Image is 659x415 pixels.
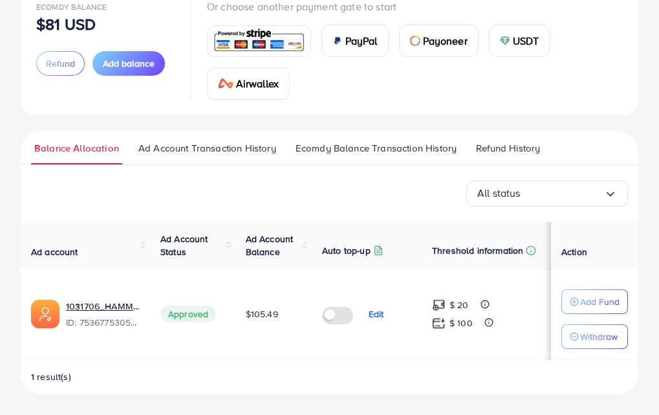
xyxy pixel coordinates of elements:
[604,357,649,405] iframe: Chat
[218,78,233,89] img: card
[321,25,389,57] a: cardPayPal
[466,181,628,207] div: Search for option
[66,300,140,330] div: <span class='underline'>1031706_HAMMAD AGENCY_1754792673854</span></br>7536775305621553159
[66,300,140,313] a: 1031706_HAMMAD AGENCY_1754792673854
[489,25,550,57] a: cardUSDT
[399,25,479,57] a: cardPayoneer
[561,245,587,258] span: Action
[207,67,290,100] a: cardAirwallex
[36,51,85,76] button: Refund
[34,141,119,155] span: Balance Allocation
[211,27,307,55] img: card
[476,141,540,155] span: Refund History
[332,36,343,46] img: card
[207,25,311,57] a: card
[561,289,628,314] button: Add Fund
[513,33,539,49] span: USDT
[46,57,75,70] span: Refund
[246,308,278,320] span: $105.49
[432,317,446,330] img: top-up amount
[31,370,71,383] span: 1 result(s)
[160,232,208,258] span: Ad Account Status
[36,16,96,32] p: $81 USD
[31,300,59,328] img: ic-ads-acc.e4c84228.svg
[561,324,628,349] button: Withdraw
[432,243,523,258] p: Threshold information
[500,36,510,46] img: card
[322,243,371,258] p: Auto top-up
[31,245,78,258] span: Ad account
[66,316,140,329] span: ID: 7536775305621553159
[246,232,294,258] span: Ad Account Balance
[92,51,165,76] button: Add balance
[423,33,468,49] span: Payoneer
[345,33,378,49] span: PayPal
[369,306,384,322] p: Edit
[477,183,521,203] span: All status
[449,297,469,313] p: $ 20
[296,141,457,155] span: Ecomdy Balance Transaction History
[103,57,155,70] span: Add balance
[236,76,279,91] span: Airwallex
[580,329,618,344] p: Withdraw
[410,36,420,46] img: card
[449,315,473,331] p: $ 100
[36,1,107,12] span: Ecomdy Balance
[432,298,446,312] img: top-up amount
[138,141,276,155] span: Ad Account Transaction History
[521,183,604,203] input: Search for option
[160,306,216,322] span: Approved
[580,294,620,309] p: Add Fund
